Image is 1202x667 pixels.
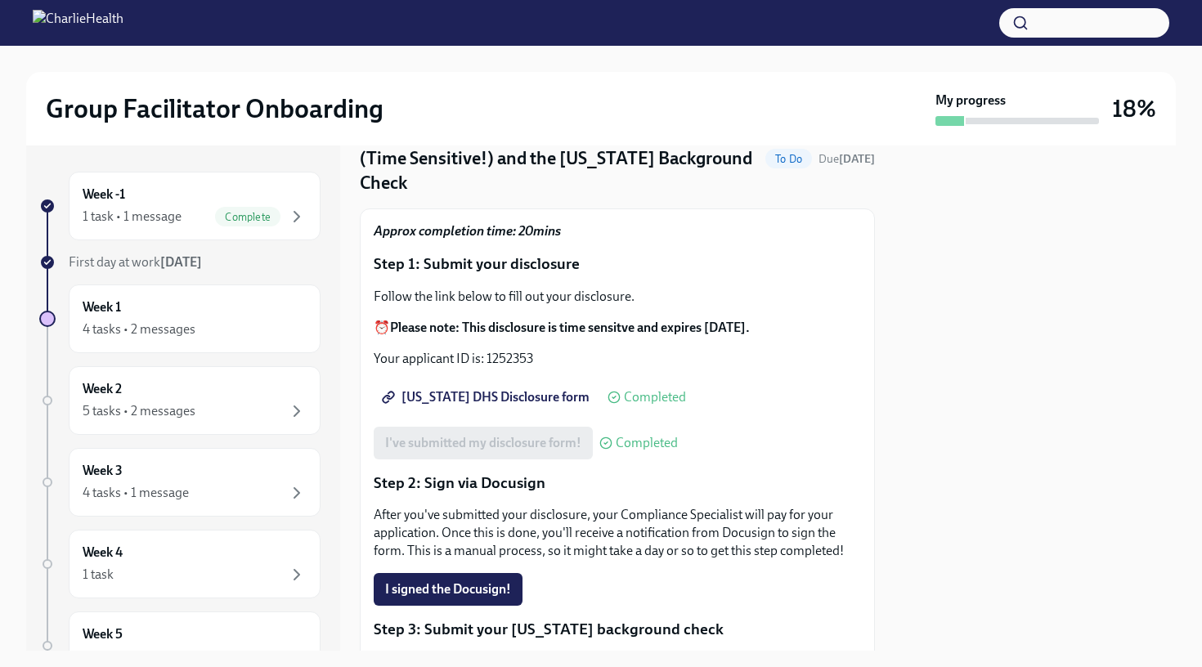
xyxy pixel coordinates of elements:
[374,253,861,275] p: Step 1: Submit your disclosure
[935,92,1006,110] strong: My progress
[39,172,321,240] a: Week -11 task • 1 messageComplete
[83,647,114,665] div: 1 task
[374,319,861,337] p: ⏰
[83,625,123,643] h6: Week 5
[374,573,523,606] button: I signed the Docusign!
[39,284,321,353] a: Week 14 tasks • 2 messages
[83,484,189,502] div: 4 tasks • 1 message
[215,211,280,223] span: Complete
[765,153,812,165] span: To Do
[374,506,861,560] p: After you've submitted your disclosure, your Compliance Specialist will pay for your application....
[374,472,861,494] p: Step 2: Sign via Docusign
[160,254,202,270] strong: [DATE]
[374,350,861,368] p: Your applicant ID is: 1252353
[360,122,759,195] h4: Submit & Sign The [US_STATE] Disclosure Form (Time Sensitive!) and the [US_STATE] Background Check
[39,530,321,598] a: Week 41 task
[69,254,202,270] span: First day at work
[839,152,875,166] strong: [DATE]
[83,566,114,584] div: 1 task
[39,366,321,435] a: Week 25 tasks • 2 messages
[39,253,321,271] a: First day at work[DATE]
[374,288,861,306] p: Follow the link below to fill out your disclosure.
[1112,94,1156,123] h3: 18%
[39,448,321,517] a: Week 34 tasks • 1 message
[374,619,861,640] p: Step 3: Submit your [US_STATE] background check
[385,581,511,598] span: I signed the Docusign!
[624,391,686,404] span: Completed
[819,152,875,166] span: Due
[83,380,122,398] h6: Week 2
[385,389,590,405] span: [US_STATE] DHS Disclosure form
[83,298,121,316] h6: Week 1
[616,436,678,450] span: Completed
[83,544,123,562] h6: Week 4
[83,462,123,480] h6: Week 3
[819,151,875,167] span: October 1st, 2025 10:00
[374,223,561,239] strong: Approx completion time: 20mins
[374,381,601,414] a: [US_STATE] DHS Disclosure form
[390,320,750,335] strong: Please note: This disclosure is time sensitve and expires [DATE].
[83,320,195,338] div: 4 tasks • 2 messages
[83,402,195,420] div: 5 tasks • 2 messages
[83,186,125,204] h6: Week -1
[83,208,182,226] div: 1 task • 1 message
[46,92,383,125] h2: Group Facilitator Onboarding
[33,10,123,36] img: CharlieHealth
